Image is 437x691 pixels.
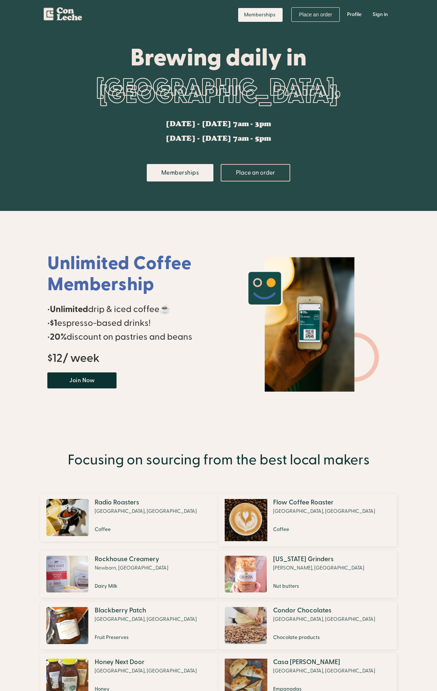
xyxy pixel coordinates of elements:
a: home [44,4,82,23]
p: • drip & iced coffee☕ • espresso-based drinks! • discount on pastries and beans [47,303,211,344]
a: Sign in [367,4,393,25]
strong: Blackberry Patch [95,606,146,615]
a: Profile [342,4,367,25]
div: Dairy Milk [95,583,168,590]
div: Condor Chocolates [273,607,375,614]
a: Place an order [291,7,340,22]
div: Fruit Preserves [95,634,197,641]
a: Place an order [221,164,290,181]
a: [US_STATE] Grinders[PERSON_NAME], [GEOGRAPHIC_DATA]Nut butters [222,550,393,598]
div: Radio Roasters [95,499,197,506]
div: [GEOGRAPHIC_DATA], [GEOGRAPHIC_DATA] [273,667,375,675]
div: [DATE] - [DATE] 7am - 3pm [DATE] - [DATE] 7am - 5pm [166,120,271,142]
div: [GEOGRAPHIC_DATA], [GEOGRAPHIC_DATA] [95,667,197,675]
h1: Focusing on sourcing from the best local makers [68,452,370,468]
a: Radio Roasters[GEOGRAPHIC_DATA], [GEOGRAPHIC_DATA]Coffee [44,494,215,542]
div: [GEOGRAPHIC_DATA], [GEOGRAPHIC_DATA] [95,508,197,515]
a: Memberships [238,8,283,22]
div: [US_STATE] Grinders [273,556,364,563]
a: Join Now [47,372,117,388]
a: Flow Coffee Roaster[GEOGRAPHIC_DATA], [GEOGRAPHIC_DATA]Coffee [222,494,393,547]
div: Coffee [95,526,197,533]
strong: Honey Next Door [95,658,145,666]
strong: $1 [50,317,57,329]
div: Casa [PERSON_NAME] [273,659,375,666]
div: [GEOGRAPHIC_DATA], [GEOGRAPHIC_DATA] [273,616,375,623]
strong: 20% [50,331,67,343]
strong: Unlimited [50,304,88,315]
a: Rockhouse CreameryNewborn, [GEOGRAPHIC_DATA]Dairy Milk [44,550,215,598]
h1: Unlimited Coffee Membership [47,253,211,295]
a: Condor Chocolates[GEOGRAPHIC_DATA], [GEOGRAPHIC_DATA]Chocolate products [222,602,393,649]
div: [GEOGRAPHIC_DATA], [GEOGRAPHIC_DATA] [95,616,197,623]
div: [GEOGRAPHIC_DATA], [GEOGRAPHIC_DATA] [273,508,375,515]
div: [PERSON_NAME], [GEOGRAPHIC_DATA] [273,564,364,572]
a: Blackberry Patch[GEOGRAPHIC_DATA], [GEOGRAPHIC_DATA]Fruit Preserves [44,602,215,649]
div: Chocolate products [273,634,375,641]
div: Brewing daily in [47,44,390,70]
strong: Rockhouse Creamery [95,555,159,563]
div: Nut butters [273,583,364,590]
div: Newborn, [GEOGRAPHIC_DATA] [95,564,168,572]
div: Coffee [273,526,375,533]
a: Memberships [147,164,214,181]
div: Flow Coffee Roaster [273,499,375,506]
strong: $12/ week [47,351,100,366]
div: [GEOGRAPHIC_DATA], [GEOGRAPHIC_DATA] [47,70,390,113]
